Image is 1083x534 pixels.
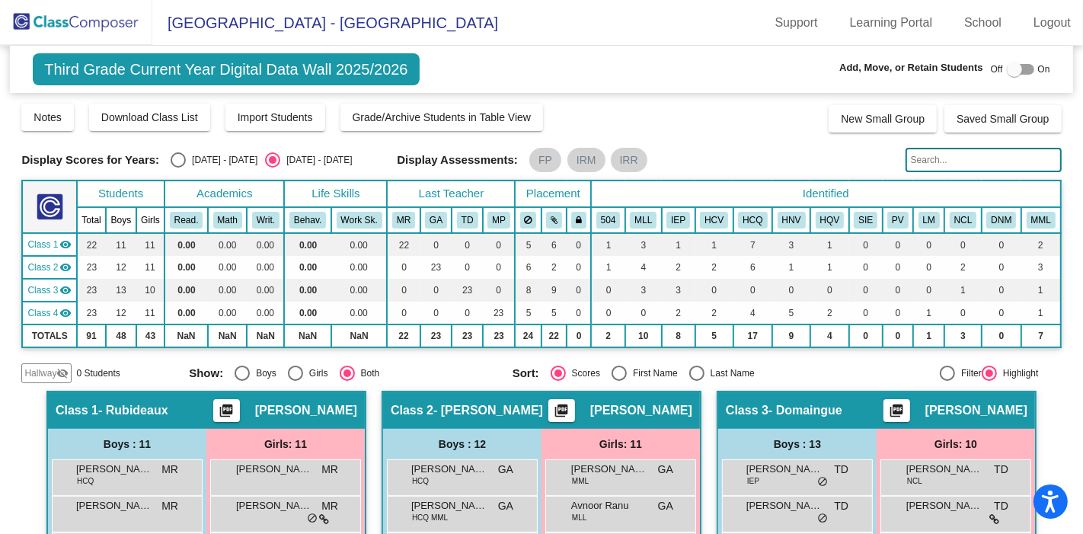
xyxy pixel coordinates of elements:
button: HNV [778,212,806,229]
mat-icon: picture_as_pdf [887,403,906,424]
div: Filter [955,366,982,380]
a: Logout [1021,11,1083,35]
td: 12 [106,302,136,325]
td: 0 [982,302,1021,325]
td: 0 [452,302,482,325]
td: 0.00 [165,279,208,302]
div: Girls: 11 [206,429,365,459]
td: 0 [772,279,810,302]
th: Hi Cap - Non-Verbal Qualification [772,207,810,233]
td: 24 [515,325,541,347]
a: Support [763,11,830,35]
td: 2 [662,302,695,325]
td: 0.00 [284,233,331,256]
th: Parent Volunteer [883,207,913,233]
button: Print Students Details [548,399,575,422]
td: 2 [662,256,695,279]
th: 504 Plan [591,207,625,233]
td: 0.00 [331,279,388,302]
td: 0.00 [165,256,208,279]
td: 3 [662,279,695,302]
span: Class 2 [391,403,433,418]
td: 0 [387,302,420,325]
th: Life Skills [284,181,387,207]
td: 0 [733,279,772,302]
td: 0.00 [284,256,331,279]
td: 5 [695,325,733,347]
th: Placement [515,181,591,207]
td: 1 [810,256,849,279]
button: Download Class List [89,104,210,131]
td: NaN [208,325,247,347]
th: Girls [136,207,165,233]
td: 0 [387,256,420,279]
td: 23 [452,279,482,302]
span: Display Scores for Years: [21,153,159,167]
td: 3 [944,325,982,347]
button: SIE [854,212,877,229]
span: MML [572,475,589,487]
td: 23 [77,279,106,302]
td: 2 [944,256,982,279]
mat-icon: picture_as_pdf [217,403,235,424]
span: Grade/Archive Students in Table View [353,111,532,123]
td: 10 [136,279,165,302]
span: On [1038,62,1050,76]
div: Girls: 11 [541,429,700,459]
td: 23 [483,302,516,325]
div: Highlight [997,366,1039,380]
td: 0 [913,233,944,256]
div: [DATE] - [DATE] [186,153,257,167]
div: First Name [627,366,678,380]
span: Add, Move, or Retain Students [839,60,983,75]
td: 0 [483,256,516,279]
span: Show: [189,366,223,380]
td: NaN [247,325,284,347]
div: Girls: 10 [877,429,1035,459]
button: Writ. [252,212,280,229]
td: 0 [695,279,733,302]
button: Print Students Details [213,399,240,422]
th: Speech-Only IEP [849,207,883,233]
span: [PERSON_NAME] [746,498,823,513]
span: [PERSON_NAME] [906,462,982,477]
td: 0 [452,256,482,279]
th: Academics [165,181,284,207]
a: Learning Portal [838,11,945,35]
button: Import Students [225,104,325,131]
td: 0 [420,279,452,302]
td: 0 [420,233,452,256]
td: 6 [515,256,541,279]
td: 5 [541,302,567,325]
button: MR [392,212,415,229]
button: Math [213,212,242,229]
td: 5 [515,233,541,256]
td: 0 [567,256,591,279]
td: 3 [772,233,810,256]
td: 0 [982,233,1021,256]
span: Class 2 [27,261,58,274]
td: 2 [810,302,849,325]
td: 0 [944,302,982,325]
button: MML [1027,212,1056,229]
td: 22 [387,325,420,347]
button: Behav. [289,212,326,229]
td: 22 [541,325,567,347]
button: Notes [21,104,74,131]
td: 43 [136,325,165,347]
td: 12 [106,256,136,279]
td: 0 [591,279,625,302]
th: Keep away students [515,207,541,233]
span: TD [834,498,848,514]
button: Grade/Archive Students in Table View [340,104,544,131]
td: NaN [284,325,331,347]
td: 0 [849,279,883,302]
div: Last Name [704,366,755,380]
a: School [952,11,1014,35]
mat-chip: FP [529,148,561,172]
span: Notes [34,111,62,123]
td: 0.00 [247,302,284,325]
span: Class 1 [27,238,58,251]
span: GA [658,462,673,478]
td: 0.00 [208,256,247,279]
